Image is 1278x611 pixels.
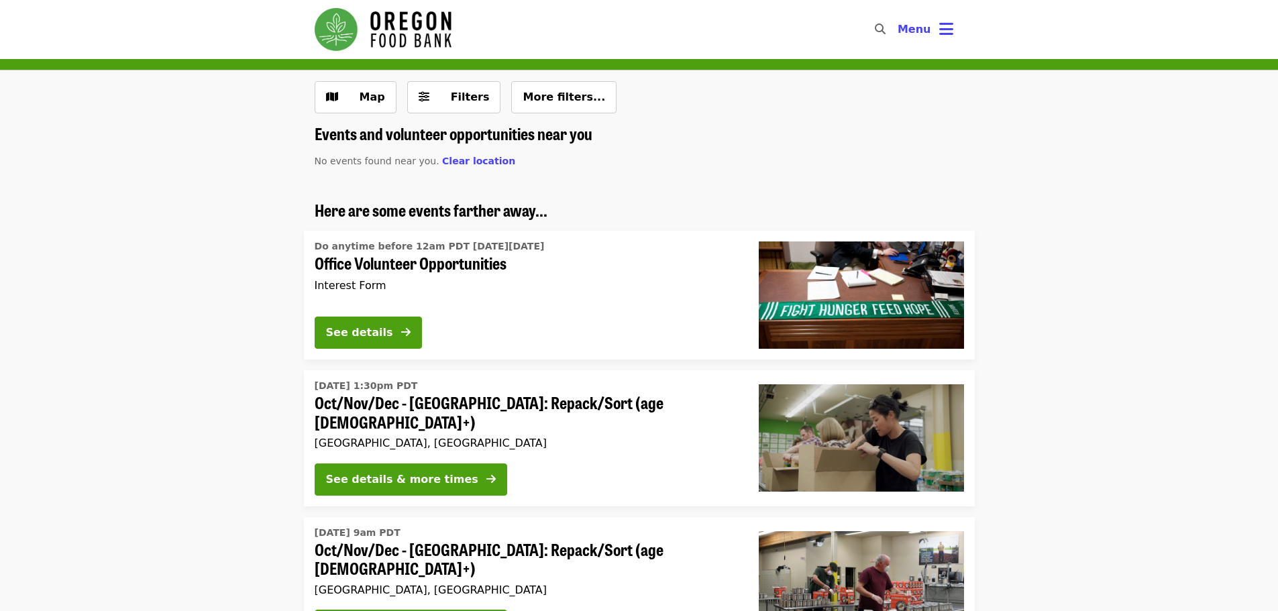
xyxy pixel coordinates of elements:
span: Menu [898,23,931,36]
i: map icon [326,91,338,103]
span: Events and volunteer opportunities near you [315,121,592,145]
span: More filters... [523,91,605,103]
button: See details [315,317,422,349]
button: More filters... [511,81,617,113]
span: Oct/Nov/Dec - [GEOGRAPHIC_DATA]: Repack/Sort (age [DEMOGRAPHIC_DATA]+) [315,540,737,579]
button: Filters (0 selected) [407,81,501,113]
i: arrow-right icon [486,473,496,486]
button: Show map view [315,81,396,113]
i: bars icon [939,19,953,39]
div: [GEOGRAPHIC_DATA], [GEOGRAPHIC_DATA] [315,584,737,596]
span: Oct/Nov/Dec - [GEOGRAPHIC_DATA]: Repack/Sort (age [DEMOGRAPHIC_DATA]+) [315,393,737,432]
span: Interest Form [315,279,386,292]
span: Clear location [442,156,515,166]
button: See details & more times [315,463,507,496]
i: search icon [875,23,886,36]
time: [DATE] 9am PDT [315,526,401,540]
span: Do anytime before 12am PDT [DATE][DATE] [315,241,545,252]
div: See details [326,325,393,341]
img: Office Volunteer Opportunities organized by Oregon Food Bank [759,241,964,349]
button: Toggle account menu [887,13,964,46]
span: Filters [451,91,490,103]
div: [GEOGRAPHIC_DATA], [GEOGRAPHIC_DATA] [315,437,737,449]
span: Here are some events farther away... [315,198,547,221]
i: arrow-right icon [401,326,411,339]
time: [DATE] 1:30pm PDT [315,379,418,393]
div: See details & more times [326,471,478,488]
a: See details for "Office Volunteer Opportunities" [304,231,975,359]
img: Oct/Nov/Dec - Portland: Repack/Sort (age 8+) organized by Oregon Food Bank [759,384,964,492]
span: No events found near you. [315,156,439,166]
span: Office Volunteer Opportunities [315,254,737,273]
span: Map [360,91,385,103]
img: Oregon Food Bank - Home [315,8,451,51]
input: Search [894,13,904,46]
a: See details for "Oct/Nov/Dec - Portland: Repack/Sort (age 8+)" [304,370,975,506]
button: Clear location [442,154,515,168]
i: sliders-h icon [419,91,429,103]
